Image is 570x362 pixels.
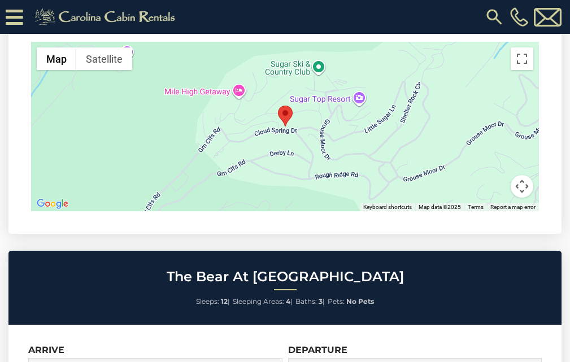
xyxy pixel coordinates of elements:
li: | [233,294,293,309]
a: Terms [468,204,484,210]
li: | [196,294,230,309]
a: [PHONE_NUMBER] [507,7,531,27]
button: Show street map [37,47,76,70]
strong: 3 [319,297,323,306]
img: search-regular.svg [484,7,504,27]
a: Report a map error [490,204,536,210]
button: Keyboard shortcuts [363,203,412,211]
label: Arrive [28,344,64,355]
div: The Bear At Sugar Mountain [278,106,293,127]
span: Map data ©2025 [419,204,461,210]
h2: The Bear At [GEOGRAPHIC_DATA] [11,269,559,284]
img: Google [34,197,71,211]
a: Open this area in Google Maps (opens a new window) [34,197,71,211]
button: Show satellite imagery [76,47,132,70]
img: Khaki-logo.png [29,6,185,28]
span: Sleeps: [196,297,219,306]
strong: No Pets [346,297,374,306]
strong: 4 [286,297,290,306]
button: Toggle fullscreen view [511,47,533,70]
span: Pets: [328,297,345,306]
span: Baths: [295,297,317,306]
button: Map camera controls [511,175,533,198]
li: | [295,294,325,309]
label: Departure [288,344,347,355]
strong: 12 [221,297,228,306]
span: Sleeping Areas: [233,297,284,306]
